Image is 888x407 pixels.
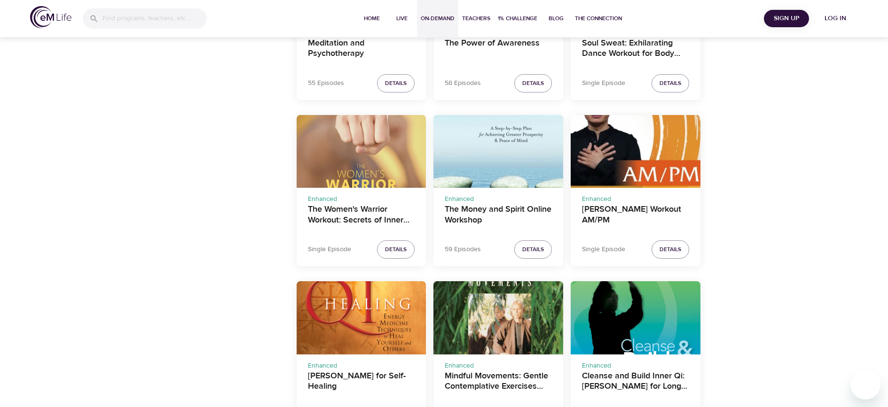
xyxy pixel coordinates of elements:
[445,78,481,88] p: 58 Episodes
[385,78,407,88] span: Details
[652,240,689,259] button: Details
[652,74,689,92] button: Details
[308,78,344,88] p: 55 Episodes
[433,281,563,354] button: Mindful Movements: Gentle Contemplative Exercises with the Monks and Nuns of Plum Village
[308,371,415,393] h4: [PERSON_NAME] for Self-Healing
[391,14,413,23] span: Live
[660,78,681,88] span: Details
[764,10,809,27] button: Sign Up
[582,204,689,227] h4: [PERSON_NAME] Workout AM/PM
[817,13,854,24] span: Log in
[582,38,689,61] h4: Soul Sweat: Exhilarating Dance Workout for Body and Spirit
[582,78,625,88] p: Single Episode
[308,204,415,227] h4: The Women's Warrior Workout: Secrets of Inner and Outer Strength
[768,13,805,24] span: Sign Up
[514,74,552,92] button: Details
[30,6,71,28] img: logo
[445,195,474,203] span: Enhanced
[582,245,625,254] p: Single Episode
[102,8,207,29] input: Find programs, teachers, etc...
[571,115,700,188] button: Qi Gong Workout AM/PM
[308,245,351,254] p: Single Episode
[445,38,552,61] h4: The Power of Awareness
[582,361,611,370] span: Enhanced
[571,281,700,354] button: Cleanse and Build Inner Qi: Qi Gong for Long Life
[445,204,552,227] h4: The Money and Spirit Online Workshop
[514,240,552,259] button: Details
[308,195,337,203] span: Enhanced
[545,14,567,23] span: Blog
[498,14,537,23] span: 1% Challenge
[421,14,455,23] span: On-Demand
[297,281,426,354] button: Qi Gong for Self-Healing
[297,115,426,188] button: The Women's Warrior Workout: Secrets of Inner and Outer Strength
[813,10,858,27] button: Log in
[575,14,622,23] span: The Connection
[308,38,415,61] h4: Meditation and Psychotherapy
[582,195,611,203] span: Enhanced
[660,245,681,254] span: Details
[582,371,689,393] h4: Cleanse and Build Inner Qi: [PERSON_NAME] for Long Life
[308,361,337,370] span: Enhanced
[361,14,383,23] span: Home
[433,115,563,188] button: The Money and Spirit Online Workshop
[445,371,552,393] h4: Mindful Movements: Gentle Contemplative Exercises with the Monks and Nuns of [GEOGRAPHIC_DATA]
[522,245,544,254] span: Details
[445,245,481,254] p: 59 Episodes
[385,245,407,254] span: Details
[522,78,544,88] span: Details
[377,240,415,259] button: Details
[377,74,415,92] button: Details
[462,14,490,23] span: Teachers
[850,369,880,399] iframe: Button to launch messaging window
[445,361,474,370] span: Enhanced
